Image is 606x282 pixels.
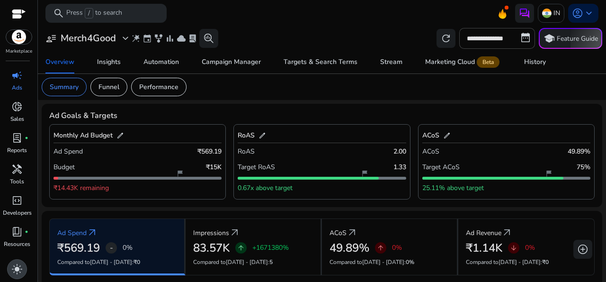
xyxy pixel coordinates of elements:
p: Performance [139,82,178,92]
p: 0% [392,245,402,251]
h2: ₹1.14K [466,241,502,255]
span: flag_2 [361,170,368,177]
p: Compared to : [330,258,449,266]
h2: ₹569.19 [57,241,100,255]
span: arrow_downward [510,244,517,252]
p: Compared to : [57,258,177,266]
span: 5 [269,258,273,266]
span: donut_small [11,101,23,112]
span: event [143,34,152,43]
p: Target RoAS [238,162,275,172]
span: ₹0 [542,258,549,266]
span: wand_stars [131,34,141,43]
p: +1671380% [252,245,289,251]
div: Targets & Search Terms [284,59,357,65]
p: Compared to : [193,258,313,266]
p: 75% [577,162,590,172]
h4: Ad Goals & Targets [49,111,117,120]
button: schoolFeature Guide [539,28,602,49]
span: edit [116,132,124,139]
span: edit [443,132,451,139]
h3: Merch4Good [61,33,116,44]
span: flag_2 [176,170,184,177]
h5: RoAS [238,132,255,140]
span: [DATE] - [DATE] [90,258,132,266]
span: [DATE] - [DATE] [499,258,541,266]
span: search [53,8,64,19]
div: History [524,59,546,65]
p: Sales [10,115,24,123]
p: 0% [123,245,133,251]
p: Press to search [66,8,122,18]
span: code_blocks [11,195,23,206]
p: Compared to : [466,258,587,266]
h5: Monthly Ad Budget [53,132,113,140]
a: arrow_outward [501,227,513,238]
p: RoAS [238,146,255,156]
div: Stream [380,59,402,65]
p: Funnel [98,82,119,92]
h2: 49.89% [330,241,369,255]
span: refresh [440,33,452,44]
p: Ads [12,83,22,92]
p: ₹569.19 [197,146,222,156]
button: refresh [437,29,455,48]
span: user_attributes [45,33,57,44]
span: lab_profile [11,132,23,144]
p: Ad Revenue [466,228,501,238]
span: fiber_manual_record [25,136,28,140]
span: [DATE] - [DATE] [226,258,268,266]
p: Ad Spend [57,228,87,238]
span: [DATE] - [DATE] [362,258,404,266]
span: arrow_upward [237,244,245,252]
h2: 83.57K [193,241,230,255]
p: 49.89% [568,146,590,156]
div: Campaign Manager [202,59,261,65]
p: 25.11% above target [422,183,484,193]
span: lab_profile [188,34,197,43]
span: 0% [406,258,414,266]
p: ₹14.43K remaining [53,183,109,193]
span: fiber_manual_record [25,230,28,234]
span: keyboard_arrow_down [583,8,595,19]
p: Reports [7,146,27,155]
span: search_insights [203,33,214,44]
span: flag_2 [545,170,553,177]
span: light_mode [11,264,23,275]
p: 0.67x above target [238,183,293,193]
p: Resources [4,240,30,248]
div: Overview [45,59,74,65]
img: amazon.svg [6,30,32,44]
p: ₹15K [206,162,222,172]
span: edit [258,132,266,139]
p: Target ACoS [422,162,460,172]
p: IN [553,5,560,21]
span: cloud [177,34,186,43]
a: arrow_outward [87,227,98,238]
span: handyman [11,164,23,175]
p: Impressions [193,228,229,238]
span: - [110,242,113,254]
p: Marketplace [6,48,32,55]
span: arrow_upward [377,244,384,252]
span: / [85,8,93,18]
p: 1.33 [393,162,406,172]
a: arrow_outward [347,227,358,238]
div: Insights [97,59,121,65]
div: Automation [143,59,179,65]
p: 0% [525,245,535,251]
span: expand_more [120,33,131,44]
p: Feature Guide [557,34,598,44]
p: ACoS [422,146,439,156]
span: book_4 [11,226,23,237]
p: 2.00 [393,146,406,156]
span: add_circle [577,244,588,255]
p: Budget [53,162,75,172]
span: campaign [11,70,23,81]
a: arrow_outward [229,227,241,238]
span: ₹0 [134,258,140,266]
